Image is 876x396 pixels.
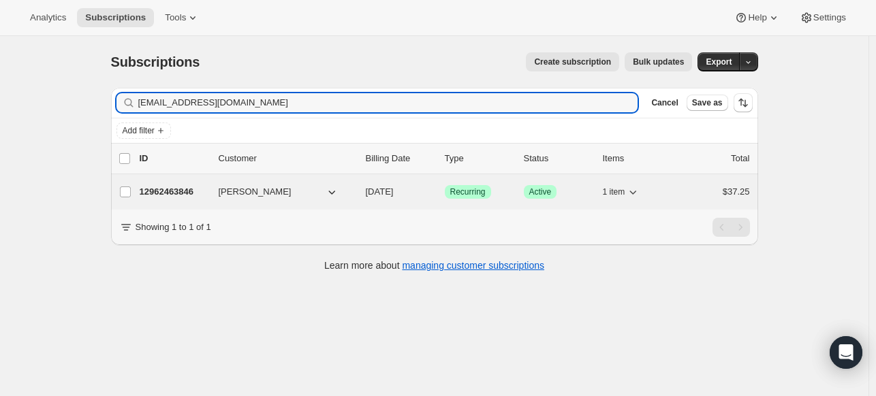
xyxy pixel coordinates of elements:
p: Status [524,152,592,165]
span: [DATE] [366,186,394,197]
span: Bulk updates [633,56,684,67]
span: Help [748,12,766,23]
span: [PERSON_NAME] [219,185,292,199]
p: Total [731,152,749,165]
nav: Pagination [713,218,750,237]
p: 12962463846 [140,185,208,199]
span: Cancel [651,97,678,108]
span: Tools [165,12,186,23]
a: managing customer subscriptions [402,260,544,271]
span: Create subscription [534,56,611,67]
button: [PERSON_NAME] [210,181,347,203]
button: Cancel [646,95,683,111]
p: Customer [219,152,355,165]
span: Analytics [30,12,66,23]
div: Type [445,152,513,165]
div: IDCustomerBilling DateTypeStatusItemsTotal [140,152,750,165]
button: Create subscription [526,52,619,71]
button: Sort the results [734,93,753,112]
span: Subscriptions [85,12,146,23]
span: Settings [813,12,846,23]
button: Export [698,52,740,71]
span: $37.25 [723,186,750,197]
button: Help [726,8,788,27]
button: Bulk updates [625,52,692,71]
div: Items [603,152,671,165]
button: Subscriptions [77,8,154,27]
button: Save as [687,95,728,111]
div: 12962463846[PERSON_NAME][DATE]SuccessRecurringSuccessActive1 item$37.25 [140,182,750,201]
p: Showing 1 to 1 of 1 [136,220,211,234]
span: 1 item [603,186,625,197]
span: Recurring [450,186,486,197]
span: Save as [692,97,723,108]
input: Filter subscribers [138,93,638,112]
button: Tools [157,8,208,27]
p: Billing Date [366,152,434,165]
span: Export [706,56,732,67]
span: Active [529,186,552,197]
span: Add filter [123,125,155,136]
button: Add filter [116,122,171,139]
button: Analytics [22,8,74,27]
p: ID [140,152,208,165]
p: Learn more about [324,259,544,272]
button: 1 item [603,182,640,201]
span: Subscriptions [111,54,200,69]
div: Open Intercom Messenger [830,336,862,369]
button: Settings [792,8,854,27]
